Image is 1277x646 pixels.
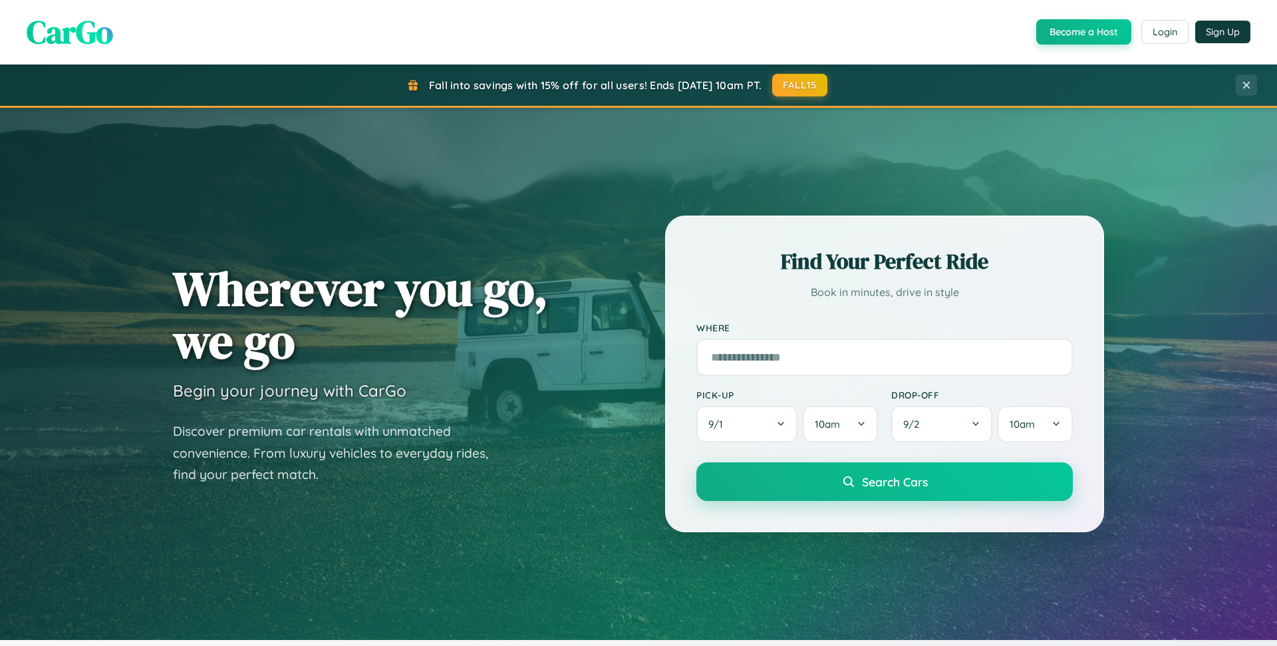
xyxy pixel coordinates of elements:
button: FALL15 [772,74,828,96]
button: 10am [803,406,878,442]
label: Pick-up [696,389,878,401]
button: 9/2 [891,406,992,442]
button: Become a Host [1036,19,1131,45]
button: Search Cars [696,462,1073,501]
span: CarGo [27,10,113,54]
button: 10am [998,406,1073,442]
span: 9 / 1 [708,418,730,430]
span: 10am [815,418,840,430]
button: Login [1141,20,1189,44]
button: Sign Up [1195,21,1250,43]
label: Where [696,322,1073,333]
h1: Wherever you go, we go [173,262,548,367]
span: 9 / 2 [903,418,926,430]
p: Book in minutes, drive in style [696,283,1073,302]
h3: Begin your journey with CarGo [173,381,406,401]
span: Search Cars [862,474,928,489]
span: 10am [1010,418,1035,430]
button: 9/1 [696,406,797,442]
label: Drop-off [891,389,1073,401]
h2: Find Your Perfect Ride [696,247,1073,276]
span: Fall into savings with 15% off for all users! Ends [DATE] 10am PT. [429,79,762,92]
p: Discover premium car rentals with unmatched convenience. From luxury vehicles to everyday rides, ... [173,420,505,486]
